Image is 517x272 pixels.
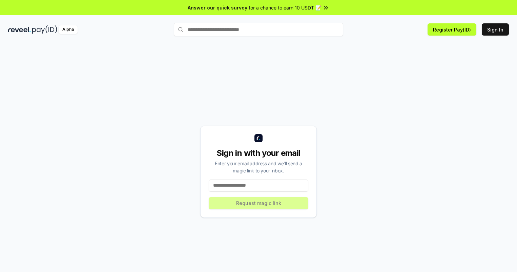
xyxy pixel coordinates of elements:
button: Sign In [482,23,509,36]
div: Enter your email address and we’ll send a magic link to your inbox. [209,160,308,174]
button: Register Pay(ID) [428,23,476,36]
img: pay_id [32,25,57,34]
span: for a chance to earn 10 USDT 📝 [249,4,321,11]
div: Sign in with your email [209,148,308,159]
span: Answer our quick survey [188,4,247,11]
img: logo_small [254,134,263,142]
img: reveel_dark [8,25,31,34]
div: Alpha [59,25,78,34]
